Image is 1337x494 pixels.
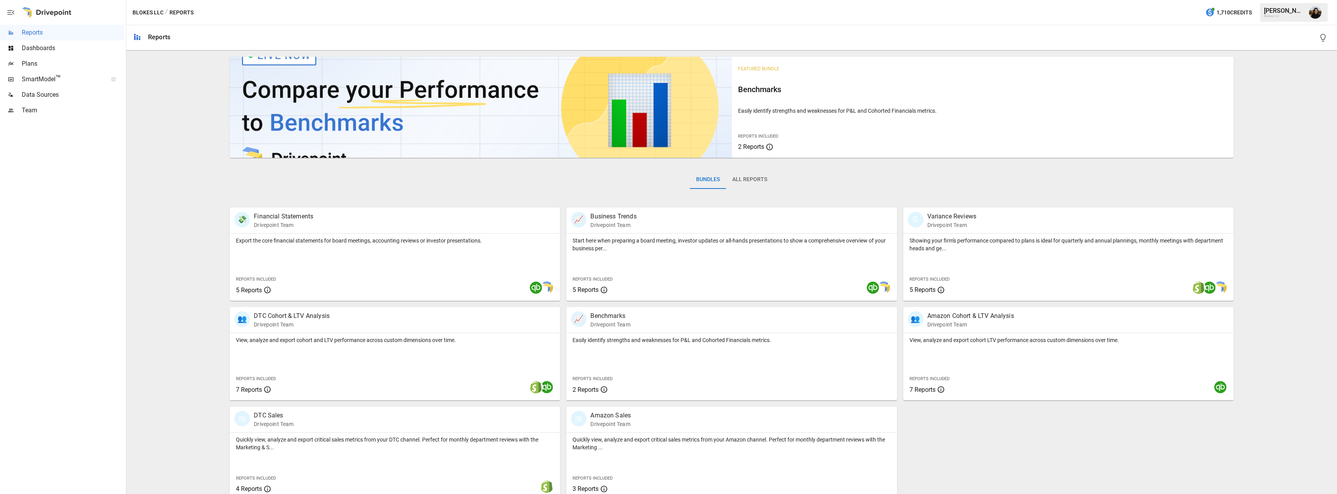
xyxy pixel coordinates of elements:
[573,286,599,293] span: 5 Reports
[22,59,124,68] span: Plans
[867,281,879,294] img: quickbooks
[738,134,778,139] span: Reports Included
[1214,381,1227,393] img: quickbooks
[530,381,542,393] img: shopify
[1202,5,1255,20] button: 1,710Credits
[573,436,890,451] p: Quickly view, analyze and export critical sales metrics from your Amazon channel. Perfect for mon...
[22,75,103,84] span: SmartModel
[1264,14,1304,18] div: Blokes LLC
[573,376,613,381] span: Reports Included
[927,321,1014,328] p: Drivepoint Team
[1203,281,1216,294] img: quickbooks
[571,212,586,227] div: 📈
[1264,7,1304,14] div: [PERSON_NAME]
[236,485,262,492] span: 4 Reports
[236,436,554,451] p: Quickly view, analyze and export critical sales metrics from your DTC channel. Perfect for monthl...
[909,376,950,381] span: Reports Included
[254,321,330,328] p: Drivepoint Team
[530,281,542,294] img: quickbooks
[909,336,1227,344] p: View, analyze and export cohort LTV performance across custom dimensions over time.
[927,221,976,229] p: Drivepoint Team
[590,221,636,229] p: Drivepoint Team
[909,237,1227,252] p: Showing your firm's performance compared to plans is ideal for quarterly and annual plannings, mo...
[1214,281,1227,294] img: smart model
[254,212,313,221] p: Financial Statements
[254,420,293,428] p: Drivepoint Team
[22,28,124,37] span: Reports
[927,212,976,221] p: Variance Reviews
[738,66,779,72] span: Featured Bundle
[908,212,923,227] div: 🗓
[590,420,631,428] p: Drivepoint Team
[541,281,553,294] img: smart model
[573,386,599,393] span: 2 Reports
[571,311,586,327] div: 📈
[165,8,168,17] div: /
[234,411,250,426] div: 🛍
[133,8,164,17] button: Blokes LLC
[1304,2,1326,23] button: Amy Thacker
[908,311,923,327] div: 👥
[56,73,61,83] span: ™
[909,277,950,282] span: Reports Included
[1192,281,1205,294] img: shopify
[909,286,936,293] span: 5 Reports
[22,44,124,53] span: Dashboards
[234,311,250,327] div: 👥
[573,476,613,481] span: Reports Included
[909,386,936,393] span: 7 Reports
[1309,6,1321,19] img: Amy Thacker
[573,485,599,492] span: 3 Reports
[230,57,731,158] img: video thumbnail
[236,386,262,393] span: 7 Reports
[254,221,313,229] p: Drivepoint Team
[254,411,293,420] p: DTC Sales
[22,90,124,99] span: Data Sources
[148,33,170,41] div: Reports
[236,476,276,481] span: Reports Included
[590,212,636,221] p: Business Trends
[927,311,1014,321] p: Amazon Cohort & LTV Analysis
[236,286,262,294] span: 5 Reports
[738,83,1227,96] h6: Benchmarks
[573,336,890,344] p: Easily identify strengths and weaknesses for P&L and Cohorted Financials metrics.
[254,311,330,321] p: DTC Cohort & LTV Analysis
[590,311,630,321] p: Benchmarks
[236,277,276,282] span: Reports Included
[573,277,613,282] span: Reports Included
[236,376,276,381] span: Reports Included
[590,321,630,328] p: Drivepoint Team
[738,107,1227,115] p: Easily identify strengths and weaknesses for P&L and Cohorted Financials metrics.
[690,170,726,189] button: Bundles
[234,212,250,227] div: 💸
[1217,8,1252,17] span: 1,710 Credits
[573,237,890,252] p: Start here when preparing a board meeting, investor updates or all-hands presentations to show a ...
[22,106,124,115] span: Team
[236,336,554,344] p: View, analyze and export cohort and LTV performance across custom dimensions over time.
[541,480,553,493] img: shopify
[738,143,764,150] span: 2 Reports
[541,381,553,393] img: quickbooks
[726,170,773,189] button: All Reports
[878,281,890,294] img: smart model
[236,237,554,244] p: Export the core financial statements for board meetings, accounting reviews or investor presentat...
[571,411,586,426] div: 🛍
[590,411,631,420] p: Amazon Sales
